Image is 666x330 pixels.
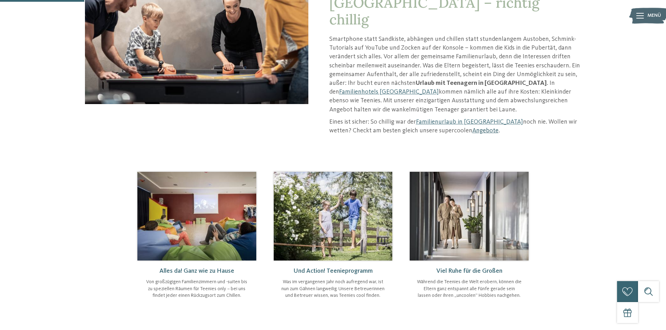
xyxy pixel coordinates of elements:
[417,279,522,299] p: Während die Teenies die Welt erobern, können die Eltern ganz entspannt alle Fünfe gerade sein las...
[329,35,581,114] p: Smartphone statt Sandkiste, abhängen und chillen statt stundenlangem Austoben, Schmink-Tutorials ...
[436,268,502,274] span: Viel Ruhe für die Großen
[144,279,249,299] p: Von großzügigen Familienzimmern und -suiten bis zu speziellen Räumen für Teenies only – bei uns f...
[293,268,373,274] span: Und Action! Teenieprogramm
[137,172,256,261] img: Urlaub mit Teenagern in Südtirol geplant?
[159,268,234,274] span: Alles da! Ganz wie zu Hause
[472,127,499,134] a: Angebote
[339,89,439,95] a: Familienhotels [GEOGRAPHIC_DATA]
[281,279,386,299] p: Was im vergangenen Jahr noch aufregend war, ist nun zum Gähnen langweilig. Unsere Betreuerinnen u...
[410,172,529,261] img: Urlaub mit Teenagern in Südtirol geplant?
[416,80,547,86] strong: Urlaub mit Teenagern in [GEOGRAPHIC_DATA]
[416,119,523,125] a: Familienurlaub in [GEOGRAPHIC_DATA]
[274,172,393,261] img: Urlaub mit Teenagern in Südtirol geplant?
[329,118,581,135] p: Eines ist sicher: So chillig war der noch nie. Wollen wir wetten? Checkt am besten gleich unsere ...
